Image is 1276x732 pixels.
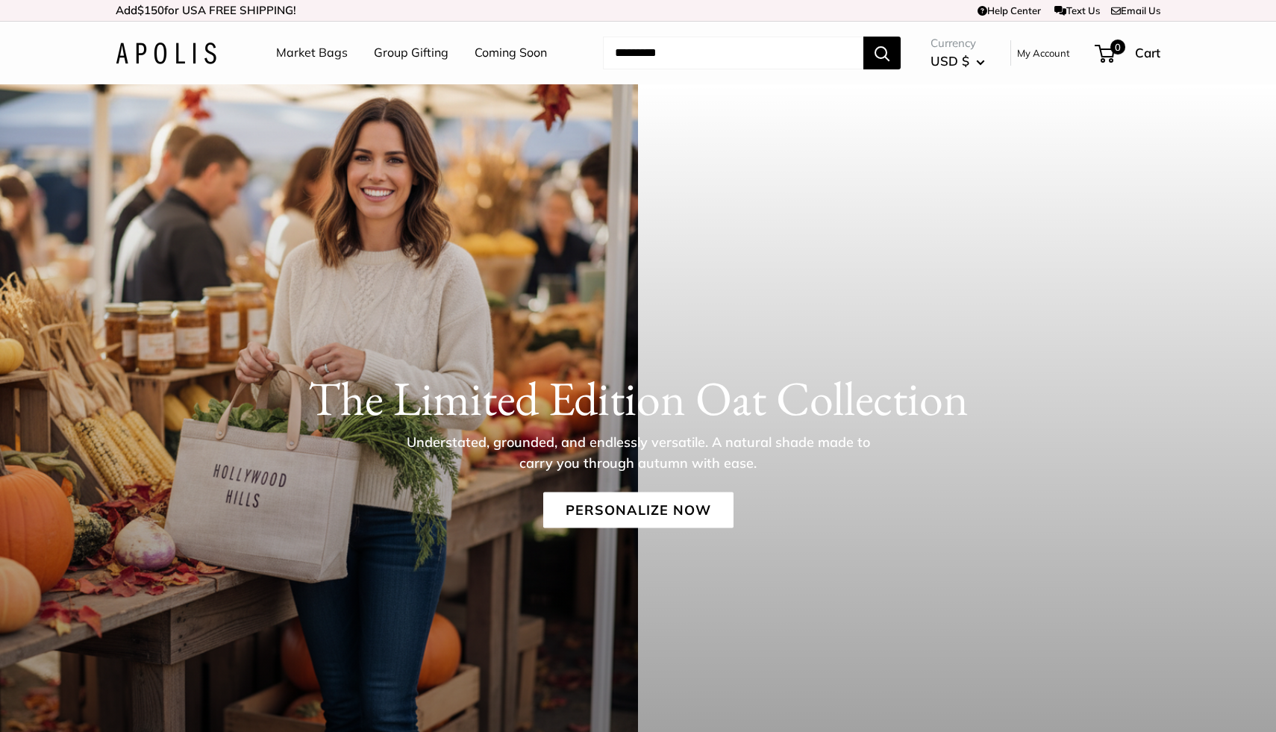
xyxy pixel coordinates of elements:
[116,369,1160,426] h1: The Limited Edition Oat Collection
[374,42,448,64] a: Group Gifting
[1054,4,1100,16] a: Text Us
[395,431,881,473] p: Understated, grounded, and endlessly versatile. A natural shade made to carry you through autumn ...
[116,43,216,64] img: Apolis
[543,492,734,528] a: Personalize Now
[978,4,1041,16] a: Help Center
[603,37,863,69] input: Search...
[276,42,348,64] a: Market Bags
[931,49,985,73] button: USD $
[863,37,901,69] button: Search
[1017,44,1070,62] a: My Account
[137,3,164,17] span: $150
[1135,45,1160,60] span: Cart
[1110,40,1125,54] span: 0
[475,42,547,64] a: Coming Soon
[931,33,985,54] span: Currency
[931,53,969,69] span: USD $
[1096,41,1160,65] a: 0 Cart
[1111,4,1160,16] a: Email Us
